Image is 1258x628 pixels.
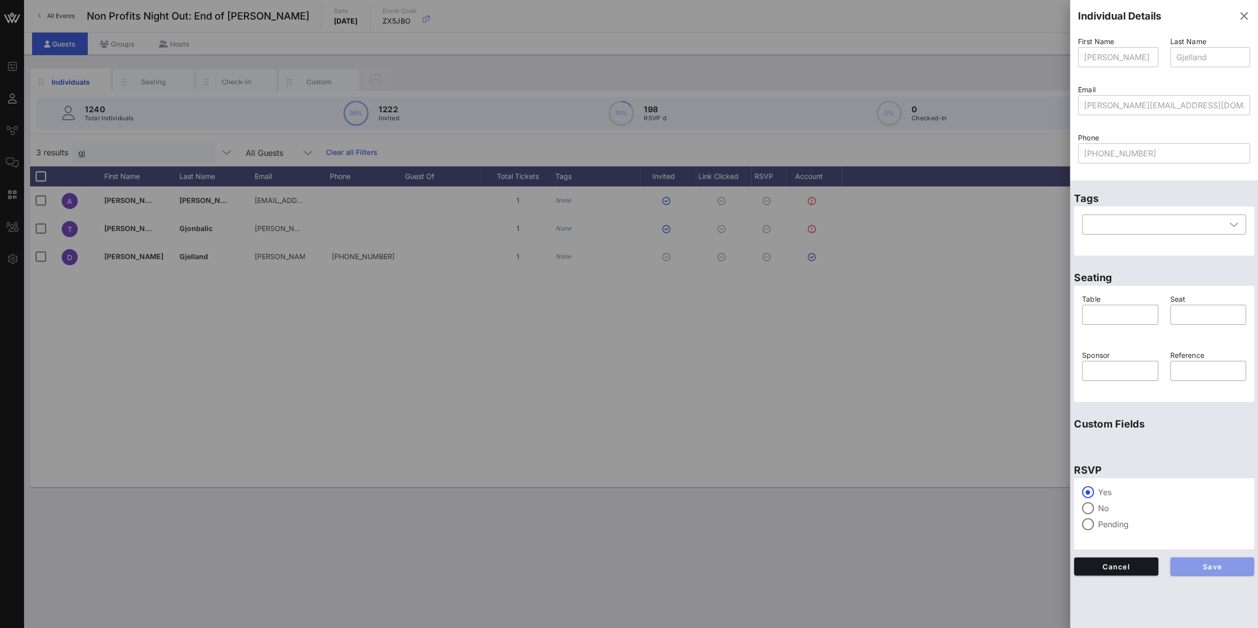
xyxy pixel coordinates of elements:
[1074,190,1254,206] p: Tags
[1170,36,1250,47] p: Last Name
[1098,487,1246,497] label: Yes
[1170,294,1246,305] p: Seat
[1178,562,1246,571] span: Save
[1082,350,1158,361] p: Sponsor
[1082,294,1158,305] p: Table
[1074,270,1254,286] p: Seating
[1082,562,1150,571] span: Cancel
[1170,350,1246,361] p: Reference
[1098,503,1246,513] label: No
[1078,132,1250,143] p: Phone
[1170,557,1254,575] button: Save
[1078,36,1158,47] p: First Name
[1074,462,1254,478] p: RSVP
[1074,416,1254,432] p: Custom Fields
[1078,84,1250,95] p: Email
[1098,519,1246,529] label: Pending
[1074,557,1158,575] button: Cancel
[1078,9,1161,24] div: Individual Details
